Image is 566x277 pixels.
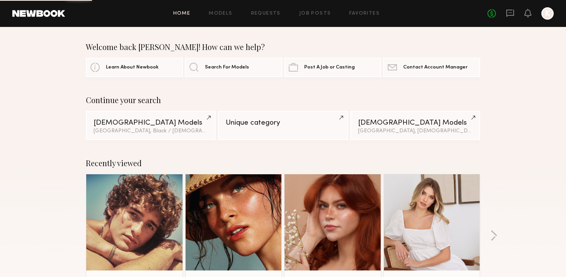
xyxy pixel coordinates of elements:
a: Learn About Newbook [86,58,183,77]
div: Continue your search [86,95,480,105]
a: Home [173,11,191,16]
a: K [541,7,554,20]
span: Learn About Newbook [106,65,159,70]
div: Unique category [226,119,340,127]
div: [DEMOGRAPHIC_DATA] Models [358,119,472,127]
div: [GEOGRAPHIC_DATA], Black / [DEMOGRAPHIC_DATA] [94,128,208,134]
a: Models [209,11,232,16]
a: Search For Models [185,58,282,77]
span: Contact Account Manager [403,65,467,70]
a: Unique category [218,111,348,140]
div: [DEMOGRAPHIC_DATA] Models [94,119,208,127]
a: Post A Job or Casting [284,58,381,77]
div: Welcome back [PERSON_NAME]! How can we help? [86,42,480,52]
a: Requests [251,11,281,16]
span: Search For Models [205,65,249,70]
a: [DEMOGRAPHIC_DATA] Models[GEOGRAPHIC_DATA], [DEMOGRAPHIC_DATA] / [DEMOGRAPHIC_DATA] [350,111,480,140]
a: [DEMOGRAPHIC_DATA] Models[GEOGRAPHIC_DATA], Black / [DEMOGRAPHIC_DATA] [86,111,216,140]
a: Contact Account Manager [383,58,480,77]
div: [GEOGRAPHIC_DATA], [DEMOGRAPHIC_DATA] / [DEMOGRAPHIC_DATA] [358,128,472,134]
a: Job Posts [299,11,331,16]
a: Favorites [349,11,380,16]
div: Recently viewed [86,159,480,168]
span: Post A Job or Casting [304,65,355,70]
